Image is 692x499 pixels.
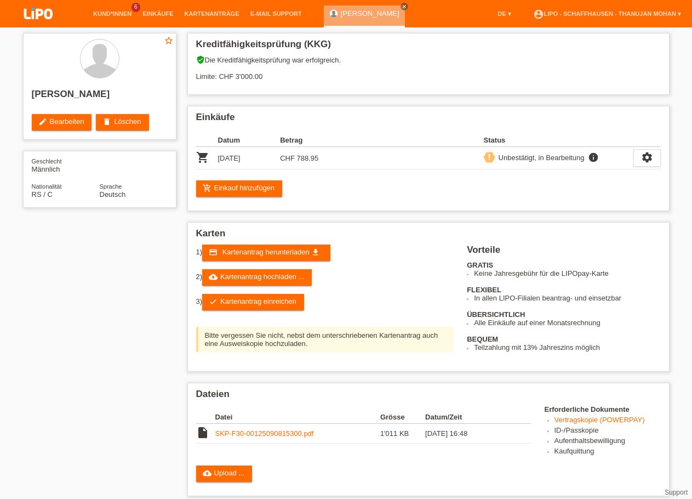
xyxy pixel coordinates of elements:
[554,416,645,424] a: Vertragskopie (POWERPAY)
[11,22,66,31] a: LIPO pay
[196,466,253,482] a: cloud_uploadUpload ...
[196,151,209,164] i: POSP00027231
[96,114,148,131] a: deleteLöschen
[474,294,660,302] li: In allen LIPO-Filialen beantrag- und einsetzbar
[492,10,516,17] a: DE ▾
[341,9,399,18] a: [PERSON_NAME]
[467,335,498,343] b: BEQUEM
[545,405,661,413] h4: Erforderliche Dokumente
[179,10,245,17] a: Kartenanträge
[131,3,140,12] span: 6
[554,436,661,447] li: Aufenthaltsbewilligung
[196,294,454,310] div: 3)
[467,245,660,261] h2: Vorteile
[209,297,218,306] i: check
[245,10,307,17] a: E-Mail Support
[202,294,304,310] a: checkKartenantrag einreichen
[474,343,660,351] li: Teilzahlung mit 13% Jahreszins möglich
[196,180,283,197] a: add_shopping_cartEinkauf hinzufügen
[425,424,515,444] td: [DATE] 16:48
[164,36,174,47] a: star_border
[196,389,661,405] h2: Dateien
[100,190,126,199] span: Deutsch
[587,152,600,163] i: info
[196,245,454,261] div: 1)
[311,248,320,257] i: get_app
[380,411,425,424] th: Grösse
[218,134,281,147] th: Datum
[32,157,100,173] div: Männlich
[495,152,585,163] div: Unbestätigt, in Bearbeitung
[32,158,62,165] span: Geschlecht
[215,429,314,438] a: SKP-F30-00125090815300.pdf
[425,411,515,424] th: Datum/Zeit
[196,39,661,55] h2: Kreditfähigkeitsprüfung (KKG)
[196,55,205,64] i: verified_user
[164,36,174,46] i: star_border
[196,112,661,128] h2: Einkäufe
[88,10,137,17] a: Kund*innen
[32,114,92,131] a: editBearbeiten
[665,489,688,496] a: Support
[401,3,408,10] a: close
[402,4,407,9] i: close
[474,319,660,327] li: Alle Einkäufe auf einer Monatsrechnung
[554,426,661,436] li: ID-/Passkopie
[38,117,47,126] i: edit
[32,89,168,105] h2: [PERSON_NAME]
[215,411,380,424] th: Datei
[467,286,501,294] b: FLEXIBEL
[467,310,525,319] b: ÜBERSICHTLICH
[137,10,179,17] a: Einkäufe
[196,269,454,286] div: 2)
[222,248,310,256] span: Kartenantrag herunterladen
[209,273,218,281] i: cloud_upload
[32,183,62,190] span: Nationalität
[203,469,211,478] i: cloud_upload
[196,327,454,352] div: Bitte vergessen Sie nicht, nebst dem unterschriebenen Kartenantrag auch eine Ausweiskopie hochzul...
[196,228,661,245] h2: Karten
[467,261,493,269] b: GRATIS
[484,134,633,147] th: Status
[280,134,342,147] th: Betrag
[102,117,111,126] i: delete
[533,9,544,20] i: account_circle
[641,151,653,163] i: settings
[196,55,661,89] div: Die Kreditfähigkeitsprüfung war erfolgreich. Limite: CHF 3'000.00
[196,426,209,439] i: insert_drive_file
[209,248,218,257] i: credit_card
[528,10,687,17] a: account_circleLIPO - Schaffhausen - Thanujan Mohan ▾
[100,183,122,190] span: Sprache
[554,447,661,457] li: Kaufquittung
[203,184,211,192] i: add_shopping_cart
[280,147,342,169] td: CHF 788.95
[32,190,53,199] span: Serbien / C / 01.11.2003
[218,147,281,169] td: [DATE]
[202,245,330,261] a: credit_card Kartenantrag herunterladen get_app
[202,269,312,286] a: cloud_uploadKartenantrag hochladen ...
[474,269,660,277] li: Keine Jahresgebühr für die LIPOpay-Karte
[380,424,425,444] td: 1'011 KB
[485,153,493,161] i: priority_high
